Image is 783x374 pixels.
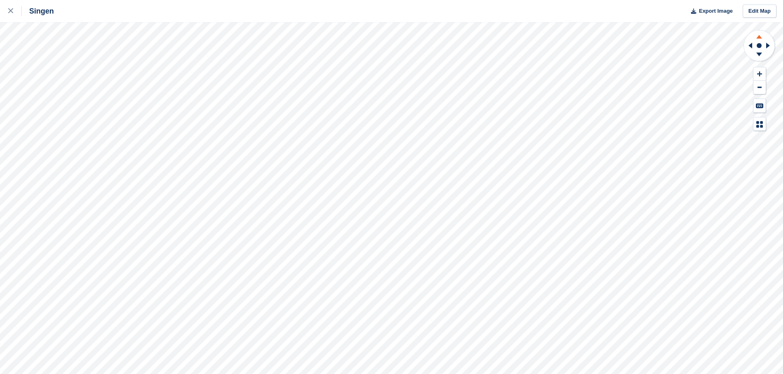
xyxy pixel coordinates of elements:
button: Export Image [686,5,733,18]
span: Export Image [699,7,732,15]
div: Singen [22,6,54,16]
button: Zoom In [753,67,766,81]
button: Map Legend [753,117,766,131]
button: Zoom Out [753,81,766,94]
button: Keyboard Shortcuts [753,99,766,112]
a: Edit Map [743,5,776,18]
